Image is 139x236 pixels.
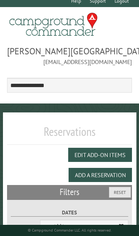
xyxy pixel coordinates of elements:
h1: Reservations [7,124,132,145]
span: [PERSON_NAME][GEOGRAPHIC_DATA] [EMAIL_ADDRESS][DOMAIN_NAME] [7,45,132,66]
label: From: [11,224,40,231]
button: Add a Reservation [69,168,132,182]
small: © Campground Commander LLC. All rights reserved. [28,228,112,233]
button: Edit Add-on Items [68,148,132,162]
img: Campground Commander [7,10,100,39]
button: Reset [109,187,131,198]
h2: Filters [7,185,132,199]
label: Dates [11,208,128,217]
